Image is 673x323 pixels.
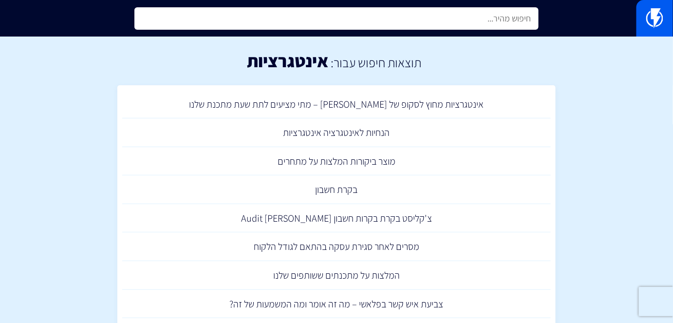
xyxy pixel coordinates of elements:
[122,290,551,319] a: צביעת איש קשר בפלאשי – מה זה אומר ומה המשמעות של זה?
[122,118,551,147] a: הנחיות לאינטגרציה אינטגרציות
[328,56,421,70] h2: תוצאות חיפוש עבור:
[122,147,551,176] a: מוצר ביקורות המלצות על מתחרים
[122,232,551,261] a: מסרים לאחר סגירת עסקה בהתאם לגודל הלקוח
[122,175,551,204] a: בקרת חשבון
[122,90,551,119] a: אינטגרציות מחוץ לסקופ של [PERSON_NAME] – מתי מציעים לתת שעת מתכנת שלנו
[122,261,551,290] a: המלצות על מתכנתים ששותפים שלנו
[122,204,551,233] a: צ'קליסט בקרת בקרות חשבון Audit [PERSON_NAME]
[247,51,328,71] h1: אינטגרציות
[134,7,538,30] input: חיפוש מהיר...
